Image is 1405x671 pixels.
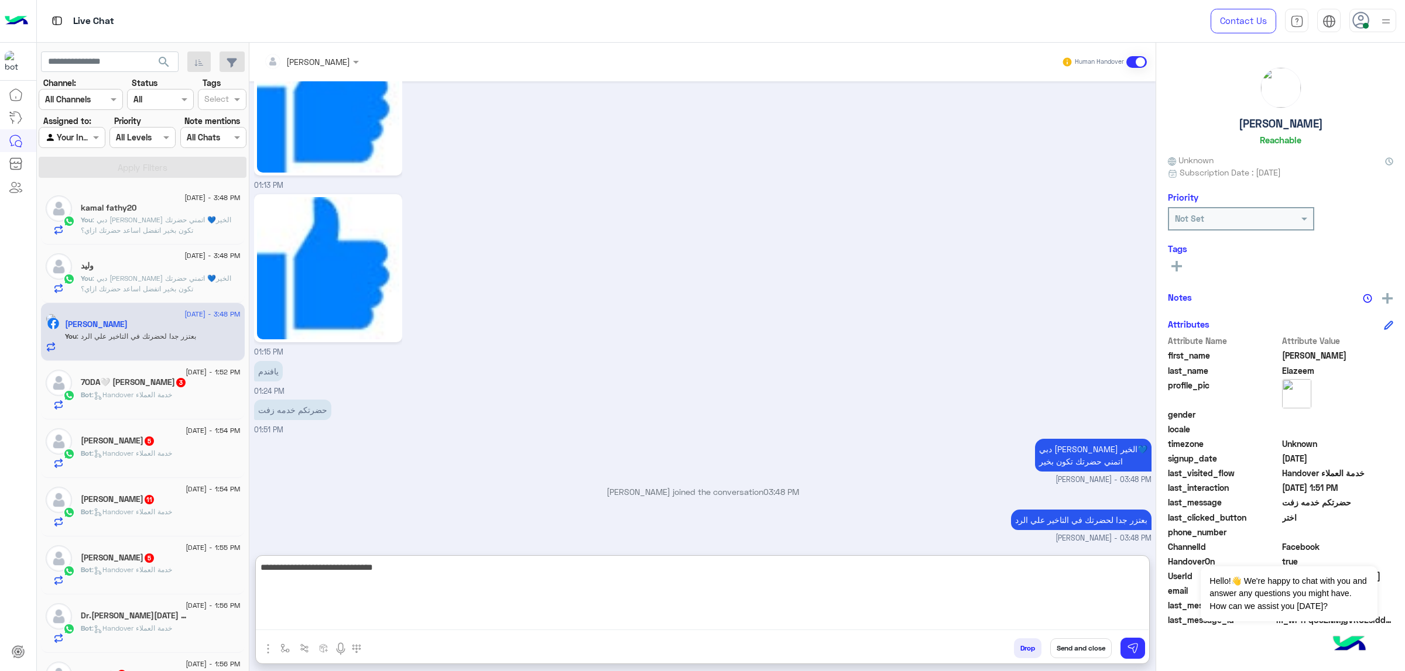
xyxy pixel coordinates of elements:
img: tab [1290,15,1304,28]
span: [DATE] - 1:56 PM [186,600,240,611]
span: 01:15 PM [254,347,283,356]
label: Priority [114,115,141,127]
span: last_message_sentiment [1168,599,1280,611]
img: defaultAdmin.png [46,428,72,455]
h6: Attributes [1168,319,1209,329]
span: اختر [1282,511,1394,524]
span: 3 [176,378,186,387]
img: WhatsApp [63,507,75,518]
span: Unknown [1168,154,1214,166]
span: Attribute Value [1282,335,1394,347]
span: بعتزر جدا لحضرتك في التاخير علي الرد [77,332,196,340]
span: [PERSON_NAME] - 03:48 PM [1056,533,1152,544]
span: 2025-02-03T18:29:52.529Z [1282,452,1394,464]
img: WhatsApp [63,623,75,635]
span: 01:24 PM [254,387,285,395]
span: Attribute Name [1168,335,1280,347]
span: HandoverOn [1168,555,1280,567]
img: WhatsApp [63,273,75,285]
span: search [157,55,171,69]
img: picture [46,314,56,324]
span: first_name [1168,349,1280,362]
p: 6/9/2025, 3:48 PM [1011,510,1152,530]
span: : Handover خدمة العملاء [92,449,172,457]
img: 39178562_1505197616293642_5411344281094848512_n.png [257,197,399,339]
img: Trigger scenario [300,644,309,653]
img: defaultAdmin.png [46,545,72,572]
label: Status [132,77,157,89]
h6: Reachable [1260,135,1301,145]
button: Trigger scenario [295,638,314,658]
span: locale [1168,423,1280,435]
span: Unknown [1282,438,1394,450]
label: Note mentions [184,115,240,127]
span: حضرتكم خدمه زفت [1282,496,1394,508]
h5: Salma Mohamed [81,436,155,446]
span: null [1282,423,1394,435]
span: last_visited_flow [1168,467,1280,479]
span: Handover خدمة العملاء [1282,467,1394,479]
img: WhatsApp [63,215,75,227]
span: Bot [81,449,92,457]
img: tab [50,13,64,28]
div: Select [203,92,229,108]
span: timezone [1168,438,1280,450]
span: You [81,274,92,283]
h6: Priority [1168,192,1198,202]
span: ChannelId [1168,541,1280,553]
span: 5 [145,553,154,563]
img: create order [319,644,328,653]
span: 5 [145,436,154,446]
h6: Tags [1168,243,1393,254]
img: 1403182699927242 [5,51,26,72]
span: null [1282,408,1394,421]
span: You [81,215,92,224]
img: WhatsApp [63,448,75,460]
img: Logo [5,9,28,33]
span: email [1168,584,1280,597]
span: Subscription Date : [DATE] [1180,166,1281,178]
img: WhatsApp [63,390,75,401]
label: Assigned to: [43,115,91,127]
button: create order [314,638,334,658]
h5: وليد [81,261,94,271]
button: Apply Filters [39,157,246,178]
label: Channel: [43,77,76,89]
img: Facebook [47,318,59,329]
a: tab [1285,9,1308,33]
span: [DATE] - 1:54 PM [186,425,240,436]
h5: kamal fathy20 [81,203,136,213]
span: [DATE] - 3:48 PM [184,192,240,203]
span: Bot [81,565,92,574]
h5: ابو حسن السوهاجى [81,494,155,504]
img: send message [1127,642,1139,654]
span: : Handover خدمة العملاء [92,507,172,516]
img: add [1382,293,1393,304]
p: 6/9/2025, 1:24 PM [254,361,283,381]
img: profile [1379,14,1393,29]
span: : Handover خدمة العملاء [92,624,172,632]
img: WhatsApp [63,565,75,577]
span: [DATE] - 3:48 PM [184,250,240,261]
h5: 7ODA🤍 Abd Elazeem [81,377,187,387]
img: send voice note [334,642,348,656]
img: picture [1261,68,1301,108]
span: You [65,332,77,340]
button: search [150,51,179,77]
span: last_interaction [1168,481,1280,494]
span: Bot [81,624,92,632]
span: [DATE] - 1:56 PM [186,659,240,669]
a: Contact Us [1211,9,1276,33]
span: gender [1168,408,1280,421]
span: [DATE] - 3:48 PM [184,309,240,319]
span: Mahmoud [1282,349,1394,362]
img: hulul-logo.png [1329,624,1370,665]
img: picture [1282,379,1311,408]
span: [DATE] - 1:54 PM [186,484,240,494]
span: last_name [1168,364,1280,377]
span: last_message [1168,496,1280,508]
span: دبي فون مهند احمد مساء الخير💙 اتمني حضرتك تكون بخير اتفضل اساعد حضرتك ازاي؟ [81,274,231,293]
p: [PERSON_NAME] joined the conversation [254,486,1152,498]
button: Drop [1014,638,1041,658]
h5: Mahmoud Elazeem [65,319,128,329]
